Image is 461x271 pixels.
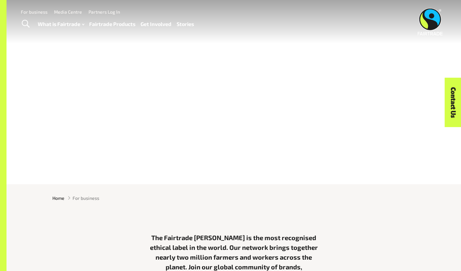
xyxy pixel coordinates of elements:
[89,19,135,29] a: Fairtrade Products
[21,9,47,15] a: For business
[18,16,34,32] a: Toggle Search
[54,9,82,15] a: Media Centre
[73,195,99,201] span: For business
[88,9,120,15] a: Partners Log In
[418,8,443,35] img: Fairtrade Australia New Zealand logo
[52,195,64,201] a: Home
[38,19,84,29] a: What is Fairtrade
[177,19,194,29] a: Stories
[141,19,171,29] a: Get Involved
